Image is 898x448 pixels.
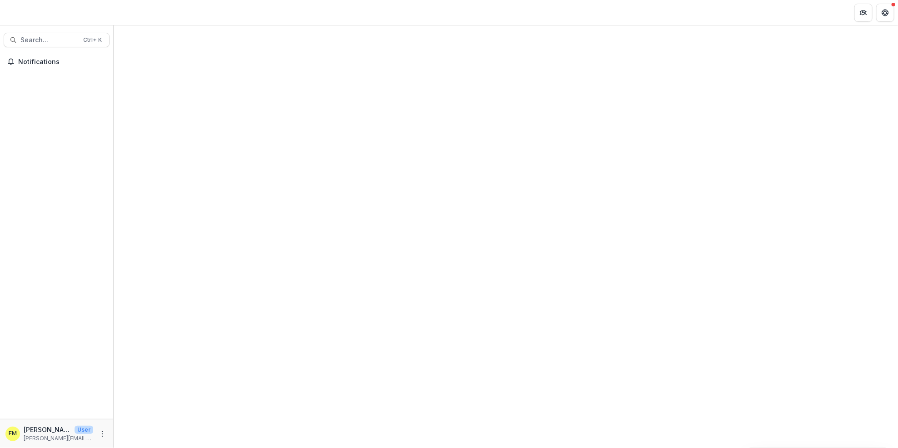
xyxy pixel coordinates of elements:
button: Search... [4,33,110,47]
p: User [75,426,93,434]
span: Notifications [18,58,106,66]
button: Notifications [4,55,110,69]
button: More [97,428,108,439]
p: [PERSON_NAME][EMAIL_ADDRESS][DOMAIN_NAME] [24,434,93,443]
span: Search... [20,36,78,44]
div: Francisca Mendoza [9,431,17,437]
button: Get Help [876,4,894,22]
div: Ctrl + K [81,35,104,45]
button: Partners [854,4,873,22]
p: [PERSON_NAME] [24,425,71,434]
nav: breadcrumb [117,6,156,19]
